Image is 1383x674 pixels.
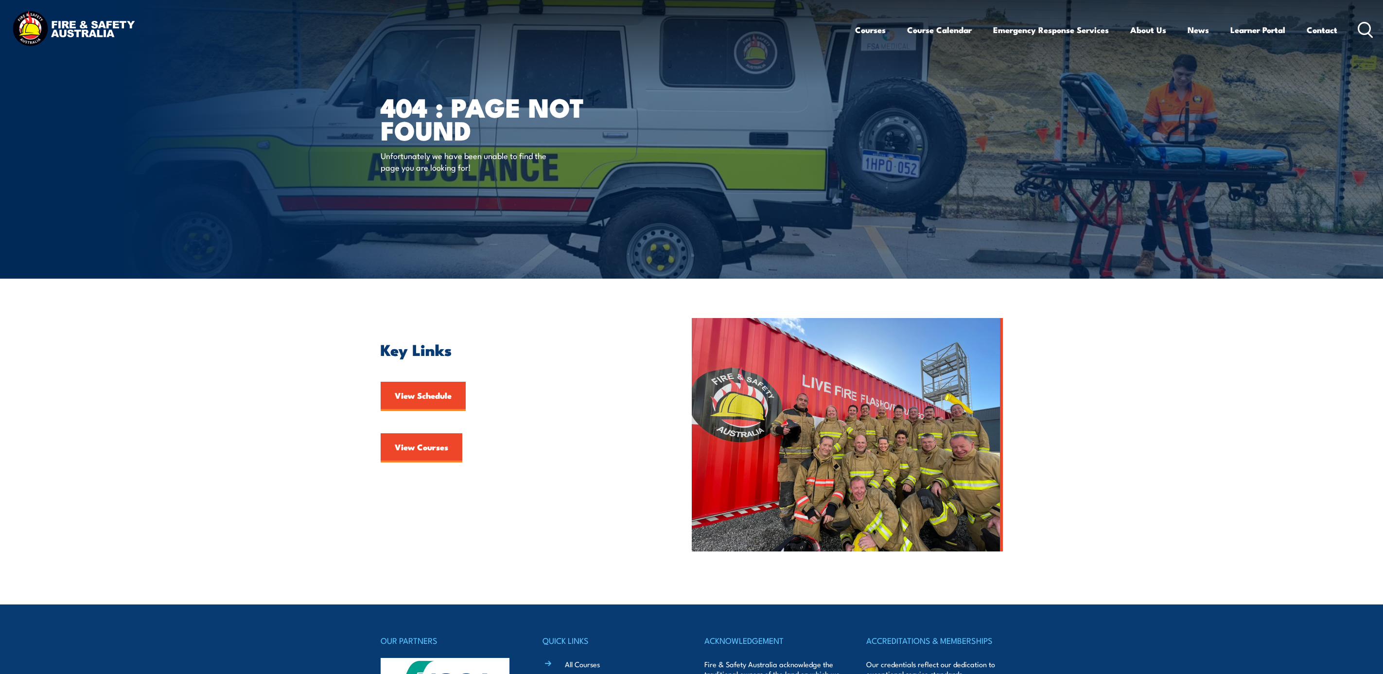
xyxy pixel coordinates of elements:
[543,634,679,647] h4: QUICK LINKS
[1307,17,1337,43] a: Contact
[1188,17,1209,43] a: News
[381,95,621,141] h1: 404 : Page Not Found
[381,634,517,647] h4: OUR PARTNERS
[907,17,972,43] a: Course Calendar
[993,17,1109,43] a: Emergency Response Services
[381,150,558,173] p: Unfortunately we have been unable to find the page you are looking for!
[855,17,886,43] a: Courses
[565,659,600,669] a: All Courses
[1130,17,1166,43] a: About Us
[692,318,1003,551] img: FSA People – Team photo aug 2023
[704,634,840,647] h4: ACKNOWLEDGEMENT
[1230,17,1285,43] a: Learner Portal
[381,382,466,411] a: View Schedule
[381,433,462,462] a: View Courses
[381,342,647,356] h2: Key Links
[866,634,1002,647] h4: ACCREDITATIONS & MEMBERSHIPS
